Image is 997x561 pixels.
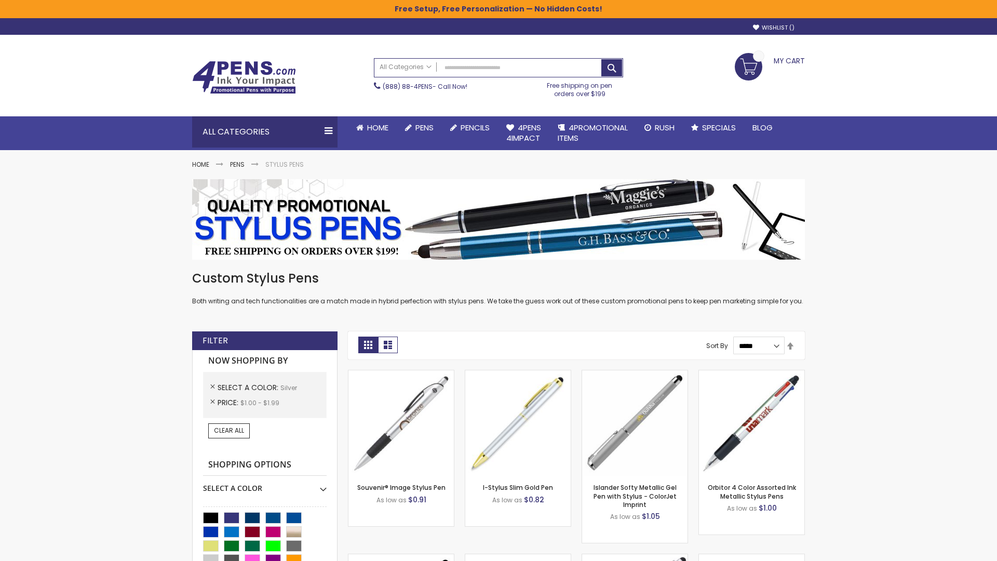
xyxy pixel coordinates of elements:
[702,122,736,133] span: Specials
[506,122,541,143] span: 4Pens 4impact
[465,370,571,379] a: I-Stylus-Slim-Gold-Silver
[208,423,250,438] a: Clear All
[642,511,660,522] span: $1.05
[280,383,297,392] span: Silver
[636,116,683,139] a: Rush
[524,495,544,505] span: $0.82
[348,370,454,379] a: Souvenir® Image Stylus Pen-Silver
[376,496,407,504] span: As low as
[348,370,454,476] img: Souvenir® Image Stylus Pen-Silver
[397,116,442,139] a: Pens
[594,483,677,509] a: Islander Softy Metallic Gel Pen with Stylus - ColorJet Imprint
[348,116,397,139] a: Home
[374,59,437,76] a: All Categories
[203,350,327,372] strong: Now Shopping by
[558,122,628,143] span: 4PROMOTIONAL ITEMS
[192,270,805,287] h1: Custom Stylus Pens
[265,160,304,169] strong: Stylus Pens
[383,82,433,91] a: (888) 88-4PENS
[357,483,446,492] a: Souvenir® Image Stylus Pen
[699,370,804,379] a: Orbitor 4 Color Assorted Ink Metallic Stylus Pens-Silver
[415,122,434,133] span: Pens
[727,504,757,513] span: As low as
[610,512,640,521] span: As low as
[753,24,794,32] a: Wishlist
[218,397,240,408] span: Price
[461,122,490,133] span: Pencils
[442,116,498,139] a: Pencils
[380,63,432,71] span: All Categories
[752,122,773,133] span: Blog
[492,496,522,504] span: As low as
[218,382,280,393] span: Select A Color
[230,160,245,169] a: Pens
[203,454,327,476] strong: Shopping Options
[683,116,744,139] a: Specials
[699,370,804,476] img: Orbitor 4 Color Assorted Ink Metallic Stylus Pens-Silver
[549,116,636,150] a: 4PROMOTIONALITEMS
[203,476,327,493] div: Select A Color
[192,179,805,260] img: Stylus Pens
[655,122,675,133] span: Rush
[383,82,467,91] span: - Call Now!
[536,77,624,98] div: Free shipping on pen orders over $199
[582,370,688,476] img: Islander Softy Metallic Gel Pen with Stylus - ColorJet Imprint-Silver
[498,116,549,150] a: 4Pens4impact
[408,495,426,505] span: $0.91
[582,370,688,379] a: Islander Softy Metallic Gel Pen with Stylus - ColorJet Imprint-Silver
[759,503,777,513] span: $1.00
[367,122,388,133] span: Home
[192,270,805,306] div: Both writing and tech functionalities are a match made in hybrid perfection with stylus pens. We ...
[358,337,378,353] strong: Grid
[744,116,781,139] a: Blog
[240,398,279,407] span: $1.00 - $1.99
[192,160,209,169] a: Home
[465,370,571,476] img: I-Stylus-Slim-Gold-Silver
[706,341,728,350] label: Sort By
[483,483,553,492] a: I-Stylus Slim Gold Pen
[192,116,338,148] div: All Categories
[708,483,796,500] a: Orbitor 4 Color Assorted Ink Metallic Stylus Pens
[214,426,244,435] span: Clear All
[192,61,296,94] img: 4Pens Custom Pens and Promotional Products
[203,335,228,346] strong: Filter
